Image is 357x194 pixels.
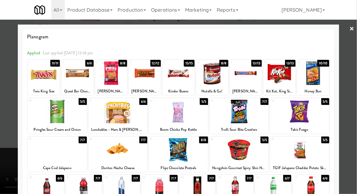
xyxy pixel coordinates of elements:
div: 9 [298,60,313,65]
div: 195/5TGIF Jalapeno Cheddar Potato Skins [270,137,329,172]
div: 1 [29,60,44,65]
div: 6/6 [56,175,64,182]
div: 19 [271,137,300,142]
div: 16 [90,137,118,142]
div: Pringles Sour Cream and Onion [29,126,86,134]
div: 6/6 [139,98,147,105]
div: Pringles Sour Cream and Onion [28,126,87,134]
div: Nutella & Go! [196,87,228,95]
div: 185/5Nongshim Gourmet Spicy Shin Noodle Soup [210,137,269,172]
div: 7/7 [208,175,215,182]
div: 11 [90,98,118,103]
div: 910/10Honey Bun [297,60,329,95]
div: 14 [271,98,300,103]
div: 5/5 [79,98,87,105]
div: Cape Cod Jalapeno [28,164,87,172]
div: 11/11 [50,60,60,67]
div: 125/5Boom Chicka Pop Kettle [149,98,208,134]
span: Last applied [DATE] 12:18 pm [43,50,93,56]
div: 5 [164,60,178,65]
div: 23 [143,175,160,180]
div: 116/6Lunchables - Ham & [PERSON_NAME] [88,98,148,134]
div: 515/15Kinder Bueno [162,60,195,95]
div: 20 [29,175,46,180]
div: Boom Chicka Pop Kettle [150,126,207,134]
div: 13/13 [251,60,262,67]
div: 26/6Quest Bar Chocolate Peanut Butter [61,60,94,95]
div: Kinder Bueno [162,87,195,95]
div: Lunchables - Ham & [PERSON_NAME] [88,126,148,134]
div: 13 [211,98,239,103]
div: 178/8Flipz Chocolate Pretzels [149,137,208,172]
div: Nutella & Go! [197,87,227,95]
div: Honey Bun [297,87,329,95]
div: [PERSON_NAME]'s King [231,87,261,95]
img: Micromart [34,5,45,15]
div: 105/5Pringles Sour Cream and Onion [28,98,87,134]
div: 8/8 [219,60,228,67]
div: Nongshim Gourmet Spicy Shin Noodle Soup [211,164,268,172]
div: 157/7Cape Cod Jalapeno [28,137,87,172]
div: Quest Bar Chocolate Peanut Butter [62,87,93,95]
div: 412/12[PERSON_NAME] Cups [129,60,161,95]
div: 7/7 [261,98,269,105]
div: 18 [211,137,239,142]
div: 6/6 [85,60,93,67]
div: Cape Cod Jalapeno [29,164,86,172]
div: Kinder Bueno [163,87,194,95]
div: Trolli Sour Bite Crawlers [210,126,269,134]
div: Honey Bun [298,87,328,95]
span: Planogram [27,32,330,41]
div: 27 [294,175,311,180]
div: 15/15 [184,60,195,67]
div: 8/8 [118,60,127,67]
div: 2 [63,60,77,65]
div: [PERSON_NAME] PB&Js Strawberry [95,87,127,95]
div: Kit Kat, King Size [263,87,296,95]
div: 6/7 [283,175,291,182]
div: [PERSON_NAME]'s King [230,87,262,95]
div: Boom Chicka Pop Kettle [149,126,208,134]
a: × [350,20,355,39]
div: 3 [96,60,111,65]
div: 137/7Trolli Sour Bite Crawlers [210,98,269,134]
div: Flipz Chocolate Pretzels [149,164,208,172]
div: [PERSON_NAME] PB&Js Strawberry [96,87,126,95]
div: 8 [265,60,279,65]
div: 24 [180,175,197,180]
div: 8/8 [199,137,208,143]
div: Nongshim Gourmet Spicy Shin Noodle Soup [210,164,269,172]
div: 12 [150,98,178,103]
div: 26 [256,175,273,180]
div: 6/6 [321,175,329,182]
span: Applied [27,50,40,56]
div: 167/7Doritos Nacho Cheese [88,137,148,172]
div: 10/10 [317,60,329,67]
div: 13/13 [285,60,296,67]
div: TGIF Jalapeno Cheddar Potato Skins [271,164,328,172]
div: Twix King Size [29,87,59,95]
div: 7/7 [132,175,140,182]
div: Doritos Nacho Cheese [88,164,148,172]
div: 68/8Nutella & Go! [196,60,228,95]
div: 713/13[PERSON_NAME]'s King [230,60,262,95]
div: [PERSON_NAME] Cups [130,87,160,95]
div: 10 [29,98,57,103]
div: 5/5 [321,137,329,143]
div: Flipz Chocolate Pretzels [150,164,207,172]
div: 145/5Takis Fuego [270,98,329,134]
div: Trolli Sour Bite Crawlers [211,126,268,134]
div: TGIF Jalapeno Cheddar Potato Skins [270,164,329,172]
div: 7/7 [170,175,178,182]
div: Kit Kat, King Size [264,87,295,95]
div: 21 [67,175,84,180]
div: Quest Bar Chocolate Peanut Butter [61,87,94,95]
div: Twix King Size [28,87,60,95]
div: 17 [150,137,178,142]
div: 7/7 [79,137,87,143]
div: 15 [29,137,57,142]
div: Doritos Nacho Cheese [89,164,147,172]
div: 38/8[PERSON_NAME] PB&Js Strawberry [95,60,127,95]
div: 7/7 [246,175,254,182]
div: 5/5 [261,137,269,143]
